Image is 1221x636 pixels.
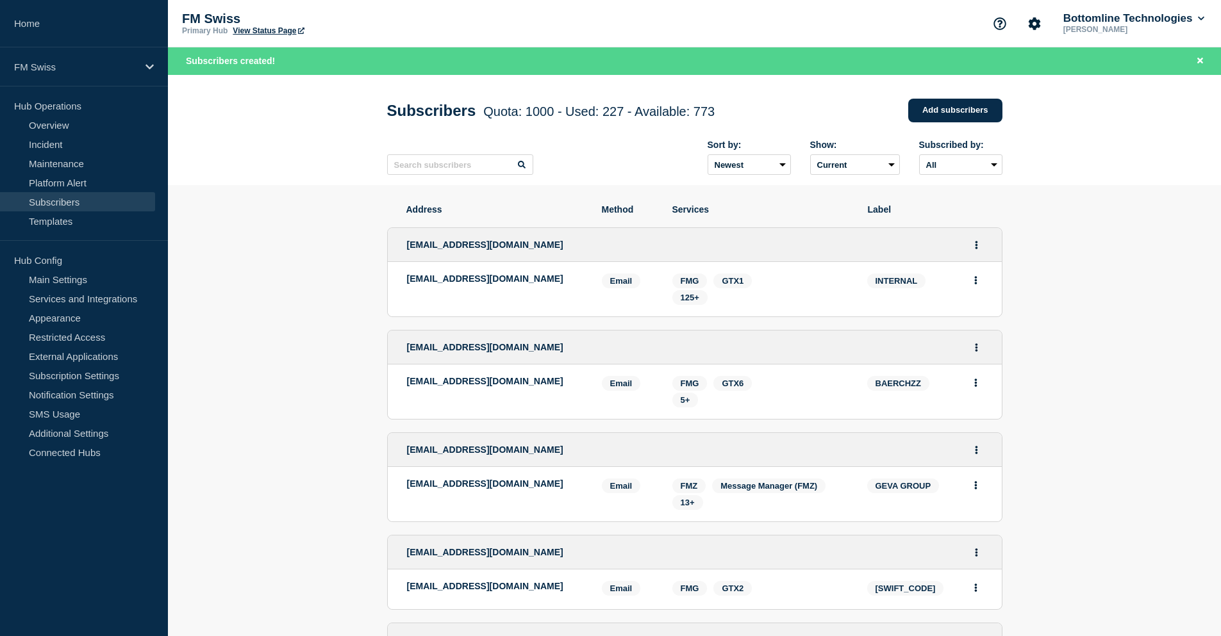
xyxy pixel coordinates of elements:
div: Show: [810,140,900,150]
button: Actions [968,440,984,460]
button: Support [986,10,1013,37]
p: [EMAIL_ADDRESS][DOMAIN_NAME] [407,273,583,284]
span: FMZ [681,481,698,491]
button: Actions [968,542,984,562]
button: Actions [968,578,984,598]
h1: Subscribers [387,102,715,120]
span: Email [602,273,641,288]
a: Add subscribers [908,99,1002,122]
p: [EMAIL_ADDRESS][DOMAIN_NAME] [407,478,583,489]
select: Sort by [708,154,791,175]
select: Deleted [810,154,900,175]
span: 5+ [681,395,690,405]
span: GTX2 [722,583,743,593]
button: Actions [968,373,984,393]
p: [PERSON_NAME] [1061,25,1194,34]
span: GTX6 [722,379,743,388]
button: Bottomline Technologies [1061,12,1207,25]
span: FMG [681,379,699,388]
select: Subscribed by [919,154,1002,175]
button: Actions [968,270,984,290]
span: Message Manager (FMZ) [720,481,817,491]
a: View Status Page [233,26,304,35]
span: Email [602,376,641,391]
span: [EMAIL_ADDRESS][DOMAIN_NAME] [407,240,563,250]
span: [EMAIL_ADDRESS][DOMAIN_NAME] [407,444,563,455]
span: [EMAIL_ADDRESS][DOMAIN_NAME] [407,342,563,352]
span: BAERCHZZ [867,376,930,391]
span: Address [406,204,583,215]
span: 13+ [681,498,695,507]
span: Quota: 1000 - Used: 227 - Available: 773 [483,104,715,118]
p: [EMAIL_ADDRESS][DOMAIN_NAME] [407,376,583,386]
span: INTERNAL [867,273,926,288]
input: Search subscribers [387,154,533,175]
button: Actions [968,338,984,357]
div: Subscribed by: [919,140,1002,150]
button: Close banner [1192,54,1208,69]
p: Primary Hub [182,26,228,35]
button: Actions [968,475,984,495]
span: GEVA GROUP [867,478,940,493]
span: FMG [681,276,699,286]
div: Sort by: [708,140,791,150]
span: FMG [681,583,699,593]
span: Method [602,204,653,215]
span: Subscribers created! [186,56,275,66]
span: [EMAIL_ADDRESS][DOMAIN_NAME] [407,547,563,557]
p: [EMAIL_ADDRESS][DOMAIN_NAME] [407,581,583,591]
p: FM Swiss [182,12,438,26]
span: Email [602,478,641,493]
button: Actions [968,235,984,255]
span: Email [602,581,641,596]
span: Label [868,204,983,215]
span: Services [672,204,849,215]
p: FM Swiss [14,61,137,72]
span: 125+ [681,293,699,302]
button: Account settings [1021,10,1048,37]
span: [SWIFT_CODE] [867,581,944,596]
span: GTX1 [722,276,743,286]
